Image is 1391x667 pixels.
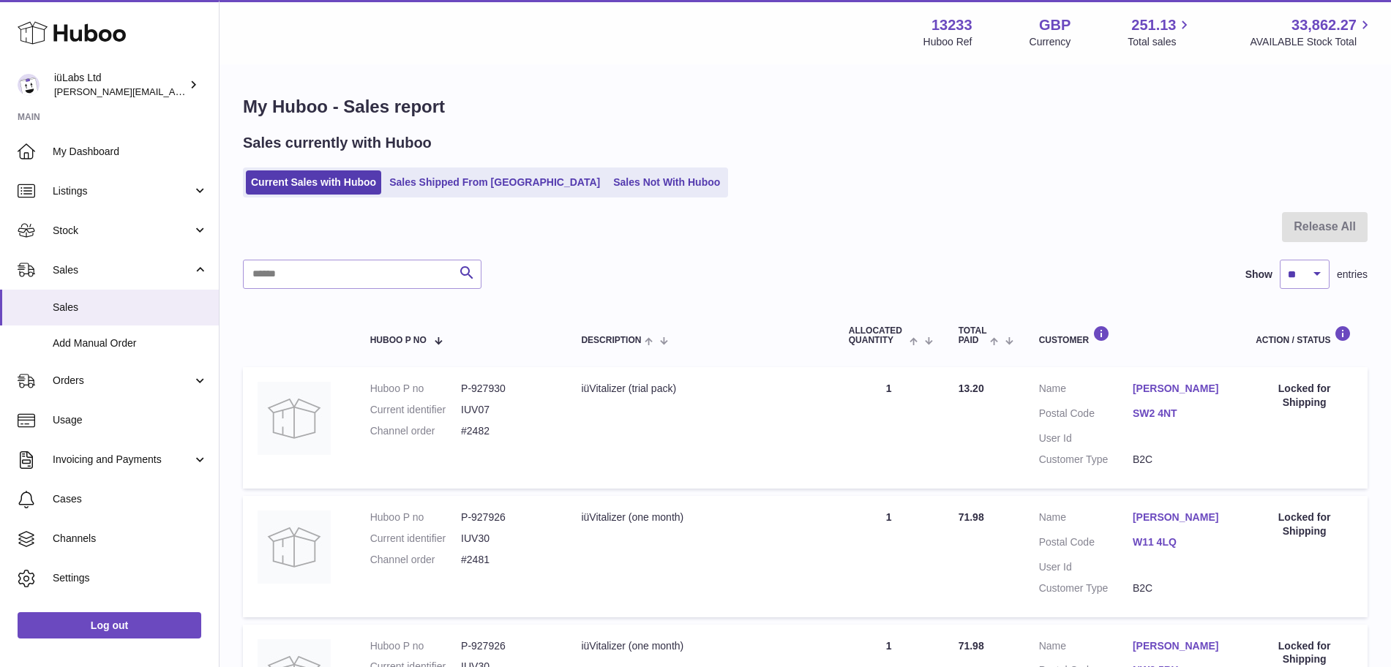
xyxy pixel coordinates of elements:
[1039,639,1133,657] dt: Name
[1133,453,1226,467] dd: B2C
[370,424,461,438] dt: Channel order
[384,170,605,195] a: Sales Shipped From [GEOGRAPHIC_DATA]
[243,95,1368,118] h1: My Huboo - Sales report
[1128,15,1193,49] a: 251.13 Total sales
[461,382,552,396] dd: P-927930
[608,170,725,195] a: Sales Not With Huboo
[461,532,552,546] dd: IUV30
[1250,35,1373,49] span: AVAILABLE Stock Total
[923,35,972,49] div: Huboo Ref
[53,224,192,238] span: Stock
[1133,407,1226,421] a: SW2 4NT
[370,532,461,546] dt: Current identifier
[1256,325,1353,345] div: Action / Status
[1039,581,1133,595] dt: Customer Type
[53,336,208,350] span: Add Manual Order
[370,382,461,396] dt: Huboo P no
[370,336,427,345] span: Huboo P no
[53,263,192,277] span: Sales
[931,15,972,35] strong: 13233
[834,496,944,617] td: 1
[1039,407,1133,424] dt: Postal Code
[1039,510,1133,528] dt: Name
[53,184,192,198] span: Listings
[258,510,331,584] img: no-photo.jpg
[53,571,208,585] span: Settings
[461,510,552,524] dd: P-927926
[370,639,461,653] dt: Huboo P no
[834,367,944,489] td: 1
[370,403,461,417] dt: Current identifier
[370,510,461,524] dt: Huboo P no
[243,133,432,153] h2: Sales currently with Huboo
[370,553,461,567] dt: Channel order
[461,424,552,438] dd: #2482
[53,301,208,314] span: Sales
[1039,325,1227,345] div: Customer
[1039,535,1133,553] dt: Postal Code
[54,71,186,99] div: iüLabs Ltd
[461,639,552,653] dd: P-927926
[461,403,552,417] dd: IUV07
[18,612,201,638] a: Log out
[581,336,641,345] span: Description
[1039,560,1133,574] dt: User Id
[53,492,208,506] span: Cases
[1250,15,1373,49] a: 33,862.27 AVAILABLE Stock Total
[1256,382,1353,410] div: Locked for Shipping
[1245,268,1272,282] label: Show
[1133,581,1226,595] dd: B2C
[1039,432,1133,445] dt: User Id
[1133,510,1226,524] a: [PERSON_NAME]
[258,382,331,455] img: no-photo.jpg
[959,511,984,523] span: 71.98
[959,326,987,345] span: Total paid
[1256,510,1353,538] div: Locked for Shipping
[959,383,984,394] span: 13.20
[1131,15,1176,35] span: 251.13
[53,145,208,159] span: My Dashboard
[1256,639,1353,667] div: Locked for Shipping
[54,86,293,97] span: [PERSON_NAME][EMAIL_ADDRESS][DOMAIN_NAME]
[849,326,907,345] span: ALLOCATED Quantity
[53,532,208,546] span: Channels
[53,374,192,388] span: Orders
[1039,382,1133,399] dt: Name
[1133,535,1226,549] a: W11 4LQ
[581,382,819,396] div: iüVitalizer (trial pack)
[1030,35,1071,49] div: Currency
[959,640,984,652] span: 71.98
[18,74,40,96] img: annunziata@iulabs.co
[461,553,552,567] dd: #2481
[1291,15,1357,35] span: 33,862.27
[246,170,381,195] a: Current Sales with Huboo
[1128,35,1193,49] span: Total sales
[53,413,208,427] span: Usage
[1133,382,1226,396] a: [PERSON_NAME]
[1039,15,1071,35] strong: GBP
[581,510,819,524] div: iüVitalizer (one month)
[1133,639,1226,653] a: [PERSON_NAME]
[1039,453,1133,467] dt: Customer Type
[53,453,192,467] span: Invoicing and Payments
[581,639,819,653] div: iüVitalizer (one month)
[1337,268,1368,282] span: entries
